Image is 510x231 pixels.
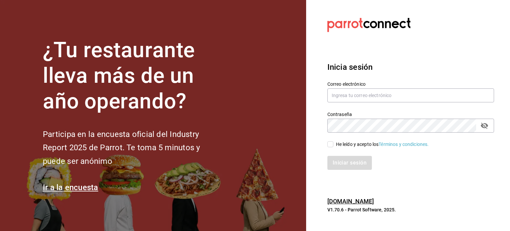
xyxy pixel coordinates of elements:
[327,112,494,117] label: Contraseña
[379,142,429,147] a: Términos y condiciones.
[327,88,494,102] input: Ingresa tu correo electrónico
[327,198,374,205] a: [DOMAIN_NAME]
[327,82,494,86] label: Correo electrónico
[336,141,429,148] div: He leído y acepto los
[327,206,494,213] p: V1.70.6 - Parrot Software, 2025.
[43,38,222,114] h1: ¿Tu restaurante lleva más de un año operando?
[43,183,98,192] a: Ir a la encuesta
[327,61,494,73] h3: Inicia sesión
[479,120,490,131] button: passwordField
[43,128,222,168] h2: Participa en la encuesta oficial del Industry Report 2025 de Parrot. Te toma 5 minutos y puede se...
